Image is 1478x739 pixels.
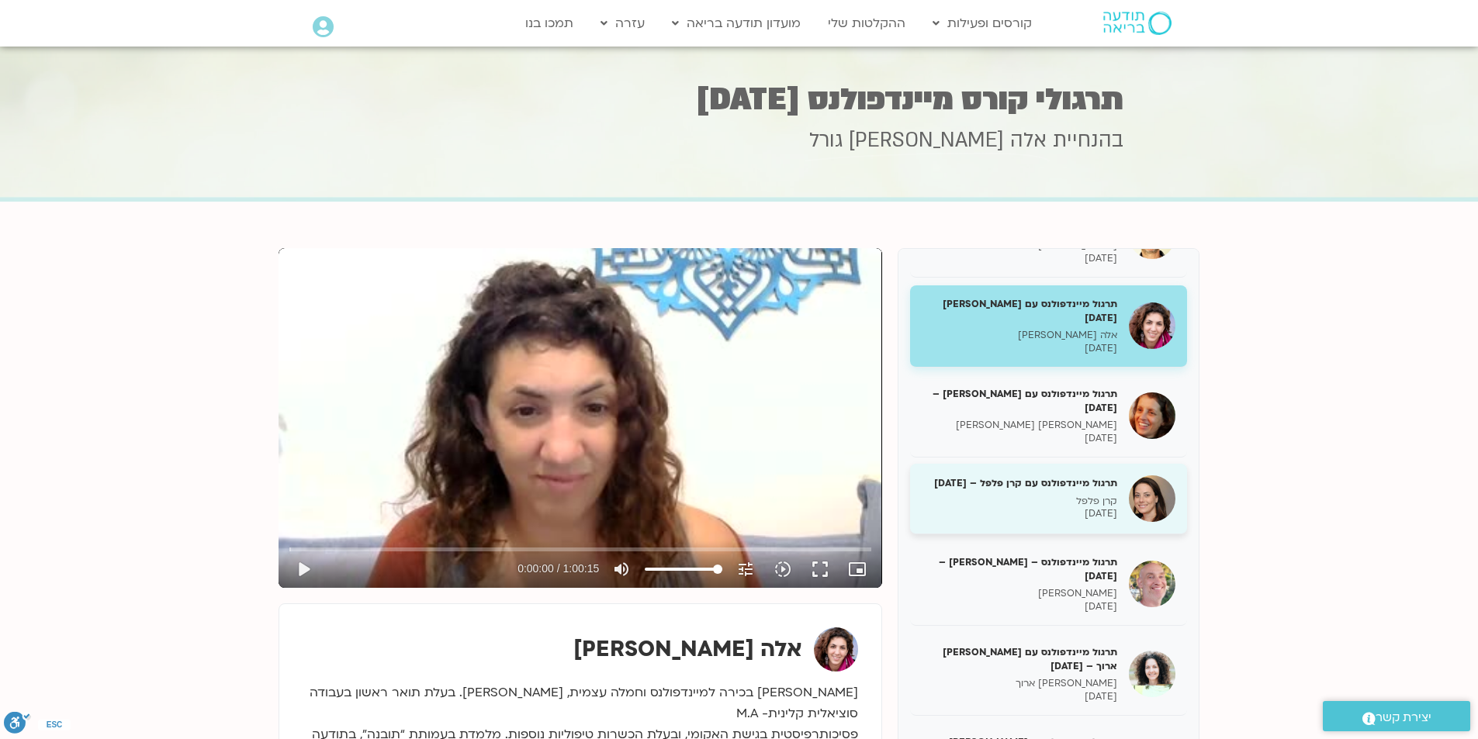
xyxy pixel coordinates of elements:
p: [DATE] [922,252,1117,265]
img: תרגול מיינדפולנס עם עינת ארוך – 09/09/24 [1129,651,1175,697]
p: [DATE] [922,600,1117,613]
img: תודעה בריאה [1103,12,1172,35]
img: אלה טולנאי [814,627,858,672]
h5: תרגול מיינדפולנס עם קרן פלפל – [DATE] [922,476,1117,490]
a: קורסים ופעילות [925,9,1040,38]
strong: אלה [PERSON_NAME] [573,634,802,664]
p: [DATE] [922,507,1117,520]
img: תרגול מיינדפולנס עם סיגל בירן – 08/09/24 [1129,392,1175,439]
p: קרן פלפל [922,495,1117,508]
p: [DATE] [922,432,1117,445]
h5: תרגול מיינדפולנס – [PERSON_NAME] – [DATE] [922,555,1117,583]
p: [PERSON_NAME] [922,587,1117,600]
h5: תרגול מיינדפולנס עם [PERSON_NAME] [DATE] [922,297,1117,325]
a: יצירת קשר [1323,701,1470,731]
a: עזרה [593,9,652,38]
h5: תרגול מיינדפולנס עם [PERSON_NAME] – [DATE] [922,387,1117,415]
p: [DATE] [922,342,1117,355]
p: [DATE] [922,690,1117,703]
img: תרגול מיינדפולנס עם קרן פלפל – 08/09/24 [1129,475,1175,522]
h1: תרגולי קורס מיינדפולנס [DATE] [355,85,1123,115]
img: תרגול מיינדפולנס עם אלה טולנאי 08/09/24 [1129,302,1175,349]
a: ההקלטות שלי [820,9,913,38]
a: תמכו בנו [517,9,581,38]
span: יצירת קשר [1376,707,1431,728]
span: בהנחיית [1053,126,1123,154]
img: תרגול מיינדפולנס – רון אלון – 09/09/24 [1129,561,1175,607]
p: [PERSON_NAME] ארוך [922,677,1117,690]
p: [PERSON_NAME] [PERSON_NAME] [922,419,1117,432]
p: אלה [PERSON_NAME] [922,329,1117,342]
h5: תרגול מיינדפולנס עם [PERSON_NAME] ארוך – [DATE] [922,645,1117,673]
a: מועדון תודעה בריאה [664,9,808,38]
